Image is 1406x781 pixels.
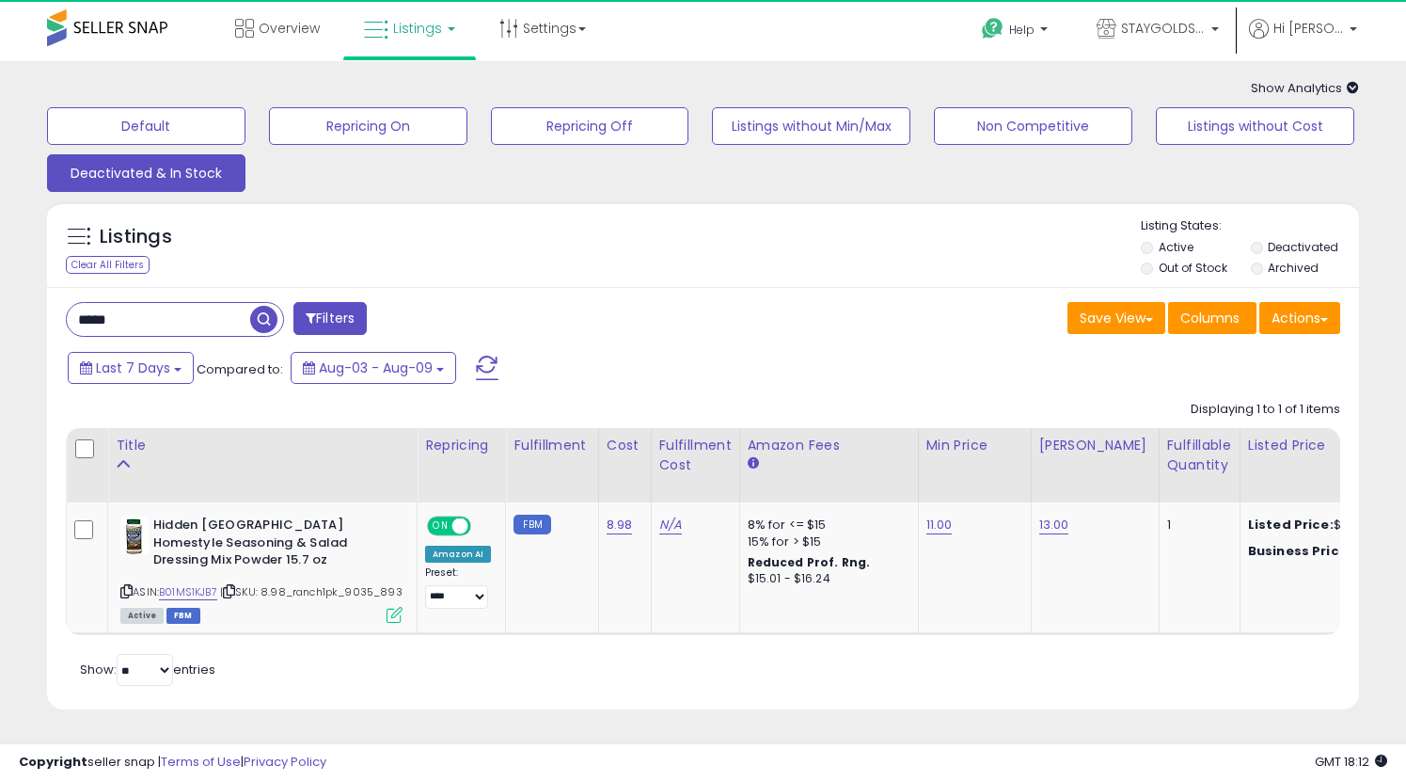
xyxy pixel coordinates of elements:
span: Aug-03 - Aug-09 [319,359,433,377]
span: Overview [259,19,320,38]
div: Fulfillment Cost [659,436,732,475]
i: Get Help [981,17,1004,40]
button: Columns [1168,302,1256,334]
strong: Copyright [19,753,87,771]
span: Listings [393,19,442,38]
h5: Listings [100,224,172,250]
button: Save View [1067,302,1165,334]
div: Preset: [425,566,491,609]
a: Privacy Policy [244,753,326,771]
b: Listed Price: [1248,516,1334,534]
button: Aug-03 - Aug-09 [291,352,456,384]
div: seller snap | | [19,754,326,772]
a: Help [967,3,1066,61]
b: Reduced Prof. Rng. [748,554,871,570]
a: N/A [659,516,682,534]
button: Filters [293,302,367,335]
img: 419Xyi3GtfL._SL40_.jpg [120,517,149,554]
div: $13 [1248,543,1404,560]
div: Clear All Filters [66,256,150,274]
button: Actions [1259,302,1340,334]
b: Business Price: [1248,542,1351,560]
a: Hi [PERSON_NAME] [1249,19,1357,61]
a: Terms of Use [161,753,241,771]
div: 15% for > $15 [748,534,904,550]
a: B01MS1KJB7 [159,584,217,600]
div: [PERSON_NAME] [1039,436,1151,455]
label: Archived [1268,260,1319,276]
button: Last 7 Days [68,352,194,384]
b: Hidden [GEOGRAPHIC_DATA] Homestyle Seasoning & Salad Dressing Mix Powder 15.7 oz [153,517,382,574]
div: 1 [1167,517,1225,534]
label: Deactivated [1268,239,1338,255]
small: FBM [513,515,550,534]
button: Listings without Min/Max [712,107,910,145]
label: Out of Stock [1159,260,1227,276]
div: Repricing [425,436,498,455]
div: Title [116,436,409,455]
button: Listings without Cost [1156,107,1354,145]
span: Show Analytics [1251,79,1359,97]
span: All listings currently available for purchase on Amazon [120,608,164,624]
div: ASIN: [120,517,403,621]
a: 11.00 [926,516,953,534]
span: Compared to: [197,360,283,378]
div: Displaying 1 to 1 of 1 items [1191,401,1340,419]
a: 13.00 [1039,516,1069,534]
div: Fulfillment [513,436,590,455]
span: Columns [1180,309,1240,327]
label: Active [1159,239,1193,255]
span: Help [1009,22,1035,38]
small: Amazon Fees. [748,455,759,472]
button: Repricing Off [491,107,689,145]
div: $12.44 [1248,517,1404,534]
button: Deactivated & In Stock [47,154,245,192]
button: Default [47,107,245,145]
span: Show: entries [80,661,215,678]
span: 2025-08-17 18:12 GMT [1315,753,1387,771]
div: 8% for <= $15 [748,517,904,534]
div: Amazon Fees [748,436,910,455]
span: Hi [PERSON_NAME] [1273,19,1344,38]
span: FBM [166,608,200,624]
div: Fulfillable Quantity [1167,436,1232,475]
div: Cost [607,436,643,455]
span: Last 7 Days [96,359,170,377]
div: Min Price [926,436,1023,455]
div: $15.01 - $16.24 [748,571,904,587]
span: ON [429,518,452,534]
button: Repricing On [269,107,467,145]
span: STAYGOLDSALES [1121,19,1206,38]
button: Non Competitive [934,107,1132,145]
a: 8.98 [607,516,633,534]
div: Amazon AI [425,546,491,563]
span: | SKU: 8.98_ranch1pk_9035_893 [220,584,403,599]
p: Listing States: [1141,217,1359,235]
span: OFF [468,518,498,534]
